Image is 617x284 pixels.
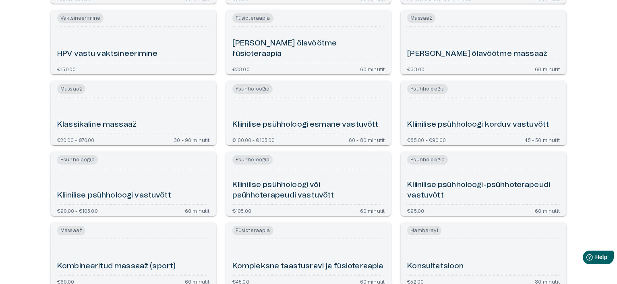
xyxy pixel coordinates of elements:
span: Hambaravi [407,226,441,235]
p: 60 minutit [535,208,560,213]
span: Vaktsineerimine [57,13,104,23]
p: €20.00 - €70.00 [57,137,95,142]
span: Psühholoogia [57,155,98,165]
h6: Konsultatsioon [407,261,464,272]
span: Massaaž [407,13,435,23]
h6: Kliinilise psühholoogi esmane vastuvõtt [232,119,379,130]
p: 30 minutit [535,279,560,284]
a: Open service booking details [51,152,216,216]
p: €45.00 [232,279,249,284]
a: Open service booking details [401,152,566,216]
h6: Kliinilise psühholoogi või psühhoterapeudi vastuvõtt [232,180,385,201]
p: €105.00 [232,208,251,213]
h6: Klassikaline massaaž [57,119,137,130]
a: Open service booking details [401,10,566,74]
p: 60 minutit [360,208,385,213]
p: €33.00 [232,66,250,71]
h6: Kliinilise psühholoogi vastuvõtt [57,190,171,201]
span: Füsioteraapia [232,226,273,235]
p: €52.00 [407,279,424,284]
a: Open service booking details [51,10,216,74]
h6: [PERSON_NAME] õlavöötme füsioteraapia [232,38,385,60]
span: Massaaž [57,84,85,94]
h6: Kliinilise psühholoogi-psühhoterapeudi vastuvõtt [407,180,560,201]
h6: [PERSON_NAME] õlavöötme massaaž [407,49,547,60]
span: Psühholoogia [232,155,273,165]
a: Open service booking details [226,10,391,74]
span: Psühholoogia [407,155,448,165]
span: Psühholoogia [232,84,273,94]
iframe: Help widget launcher [554,247,617,270]
p: €100.00 - €105.00 [232,137,275,142]
p: €85.00 - €90.00 [407,137,446,142]
p: 60 minutit [185,279,210,284]
a: Open service booking details [226,152,391,216]
p: 60 minutit [185,208,210,213]
h6: HPV vastu vaktsineerimine [57,49,157,60]
h6: Kliinilise psühholoogi korduv vastuvõtt [407,119,549,130]
p: €95.00 [407,208,424,213]
p: €90.00 - €105.00 [57,208,98,213]
p: €60.00 [57,279,74,284]
p: 45 - 50 minutit [524,137,560,142]
h6: Kombineeritud massaaž (sport) [57,261,176,272]
p: 60 minutit [360,66,385,71]
p: €150.00 [57,66,76,71]
p: €33.00 [407,66,424,71]
h6: Kompleksne taastusravi ja füsioteraapia [232,261,383,272]
span: Massaaž [57,226,85,235]
p: 60 minutit [535,66,560,71]
p: 60 minutit [360,279,385,284]
p: 30 - 90 minutit [174,137,210,142]
span: Psühholoogia [407,84,448,94]
span: Füsioteraapia [232,13,273,23]
p: 60 - 80 minutit [349,137,385,142]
